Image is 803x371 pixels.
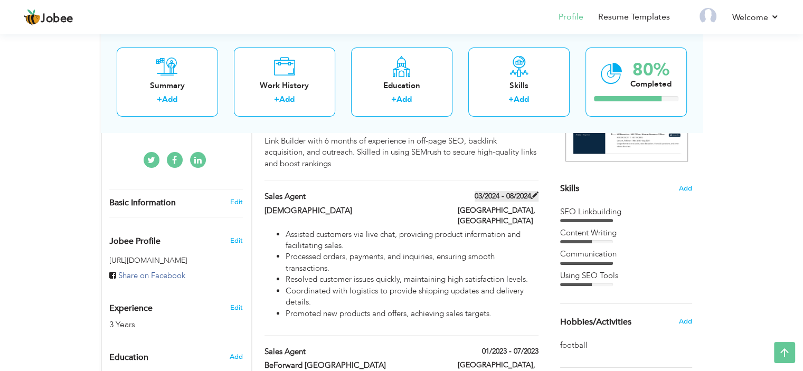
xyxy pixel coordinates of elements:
label: + [157,94,162,106]
img: jobee.io [24,9,41,26]
span: Share on Facebook [118,270,185,281]
div: 3 Years [109,319,218,331]
label: + [391,94,396,106]
a: Add [514,94,529,105]
span: Add [229,352,242,362]
li: Assisted customers via live chat, providing product information and facilitating sales. [286,229,538,252]
label: + [508,94,514,106]
a: Profile [559,11,583,23]
li: Coordinated with logistics to provide shipping updates and delivery details. [286,286,538,308]
span: football [560,340,590,351]
span: Skills [560,183,579,194]
a: Add [396,94,412,105]
a: Welcome [732,11,779,24]
a: Jobee [24,9,73,26]
label: + [274,94,279,106]
span: Hobbies/Activities [560,318,631,327]
label: Sales Agent [264,346,442,357]
div: Share some of your professional and personal interests. [552,303,700,340]
a: Edit [230,303,242,312]
label: [GEOGRAPHIC_DATA], [GEOGRAPHIC_DATA] [458,205,539,226]
div: 80% [630,61,672,79]
label: BeForward [GEOGRAPHIC_DATA] [264,360,442,371]
div: Link Builder with 6 months of experience in off-page SEO, backlink acquisition, and outreach. Ski... [264,136,538,169]
span: Jobee Profile [109,237,160,246]
li: Processed orders, payments, and inquiries, ensuring smooth transactions. [286,251,538,274]
label: [DEMOGRAPHIC_DATA] [264,205,442,216]
span: Edit [230,236,242,245]
span: Basic Information [109,198,176,208]
div: Using SEO Tools [560,270,692,281]
div: Enhance your career by creating a custom URL for your Jobee public profile. [101,225,251,252]
span: Add [679,184,692,194]
div: Content Writing [560,227,692,239]
a: Edit [230,197,242,207]
a: Add [279,94,295,105]
div: Skills [477,80,561,91]
div: Completed [630,79,672,90]
h5: [URL][DOMAIN_NAME] [109,256,243,264]
li: Resolved customer issues quickly, maintaining high satisfaction levels. [286,274,538,285]
span: Jobee [41,13,73,25]
label: 01/2023 - 07/2023 [482,346,539,357]
img: Profile Img [700,8,716,25]
a: Add [162,94,177,105]
span: Add [678,317,692,326]
span: Experience [109,304,153,313]
label: 03/2024 - 08/2024 [475,191,539,202]
label: Sales Agent [264,191,442,202]
div: Education [360,80,444,91]
div: Communication [560,249,692,260]
a: Resume Templates [598,11,670,23]
div: SEO Linkbuilding [560,206,692,217]
div: Work History [242,80,327,91]
span: Education [109,353,148,363]
li: Promoted new products and offers, achieving sales targets. [286,308,538,319]
div: Summary [125,80,210,91]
